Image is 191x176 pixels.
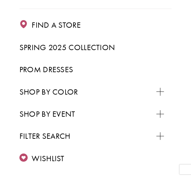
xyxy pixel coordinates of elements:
a: Find a store [19,18,172,32]
span: Prom Dresses [19,64,73,74]
a: Spring 2025 Collection [19,41,172,54]
span: Find a store [32,20,81,30]
a: Prom Dresses [19,63,172,76]
span: Spring 2025 Collection [19,42,115,52]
